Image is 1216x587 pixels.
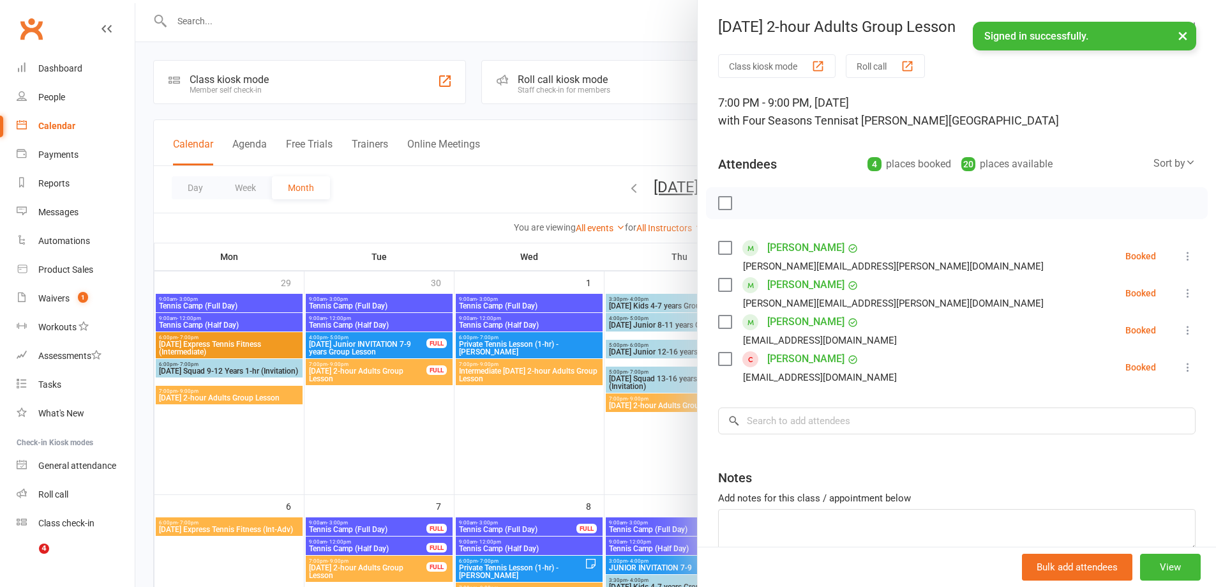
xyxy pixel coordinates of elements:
[13,544,43,574] iframe: Intercom live chat
[38,178,70,188] div: Reports
[718,408,1196,434] input: Search to add attendees
[38,489,68,499] div: Roll call
[38,264,93,275] div: Product Sales
[767,312,844,332] a: [PERSON_NAME]
[38,379,61,390] div: Tasks
[867,157,882,171] div: 4
[38,518,94,528] div: Class check-in
[38,293,70,303] div: Waivers
[718,94,1196,130] div: 7:00 PM - 9:00 PM, [DATE]
[848,114,1059,127] span: at [PERSON_NAME][GEOGRAPHIC_DATA]
[846,54,925,78] button: Roll call
[17,370,135,399] a: Tasks
[17,169,135,198] a: Reports
[1022,554,1132,581] button: Bulk add attendees
[743,258,1044,275] div: [PERSON_NAME][EMAIL_ADDRESS][PERSON_NAME][DOMAIN_NAME]
[17,284,135,313] a: Waivers 1
[718,54,836,78] button: Class kiosk mode
[767,238,844,258] a: [PERSON_NAME]
[38,207,79,217] div: Messages
[17,399,135,428] a: What's New
[961,157,975,171] div: 20
[718,491,1196,506] div: Add notes for this class / appointment below
[743,369,897,386] div: [EMAIL_ADDRESS][DOMAIN_NAME]
[17,227,135,255] a: Automations
[38,63,82,73] div: Dashboard
[17,342,135,370] a: Assessments
[38,408,84,418] div: What's New
[1125,326,1156,335] div: Booked
[1125,289,1156,298] div: Booked
[38,92,65,102] div: People
[767,349,844,369] a: [PERSON_NAME]
[17,112,135,141] a: Calendar
[38,461,116,471] div: General attendance
[1171,22,1194,49] button: ×
[1153,155,1196,172] div: Sort by
[17,509,135,538] a: Class kiosk mode
[39,544,49,554] span: 4
[38,236,90,246] div: Automations
[17,198,135,227] a: Messages
[17,83,135,112] a: People
[38,351,101,361] div: Assessments
[1125,252,1156,261] div: Booked
[718,114,848,127] span: with Four Seasons Tennis
[17,313,135,342] a: Workouts
[743,332,897,349] div: [EMAIL_ADDRESS][DOMAIN_NAME]
[698,18,1216,36] div: [DATE] 2-hour Adults Group Lesson
[38,121,75,131] div: Calendar
[17,54,135,83] a: Dashboard
[743,295,1044,312] div: [PERSON_NAME][EMAIL_ADDRESS][PERSON_NAME][DOMAIN_NAME]
[718,155,777,173] div: Attendees
[767,275,844,295] a: [PERSON_NAME]
[867,155,951,173] div: places booked
[17,141,135,169] a: Payments
[15,13,47,45] a: Clubworx
[17,255,135,284] a: Product Sales
[17,452,135,480] a: General attendance kiosk mode
[1140,554,1201,581] button: View
[78,292,88,303] span: 1
[984,30,1088,42] span: Signed in successfully.
[718,469,752,487] div: Notes
[17,480,135,509] a: Roll call
[1125,363,1156,372] div: Booked
[38,149,79,160] div: Payments
[38,322,77,332] div: Workouts
[961,155,1053,173] div: places available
